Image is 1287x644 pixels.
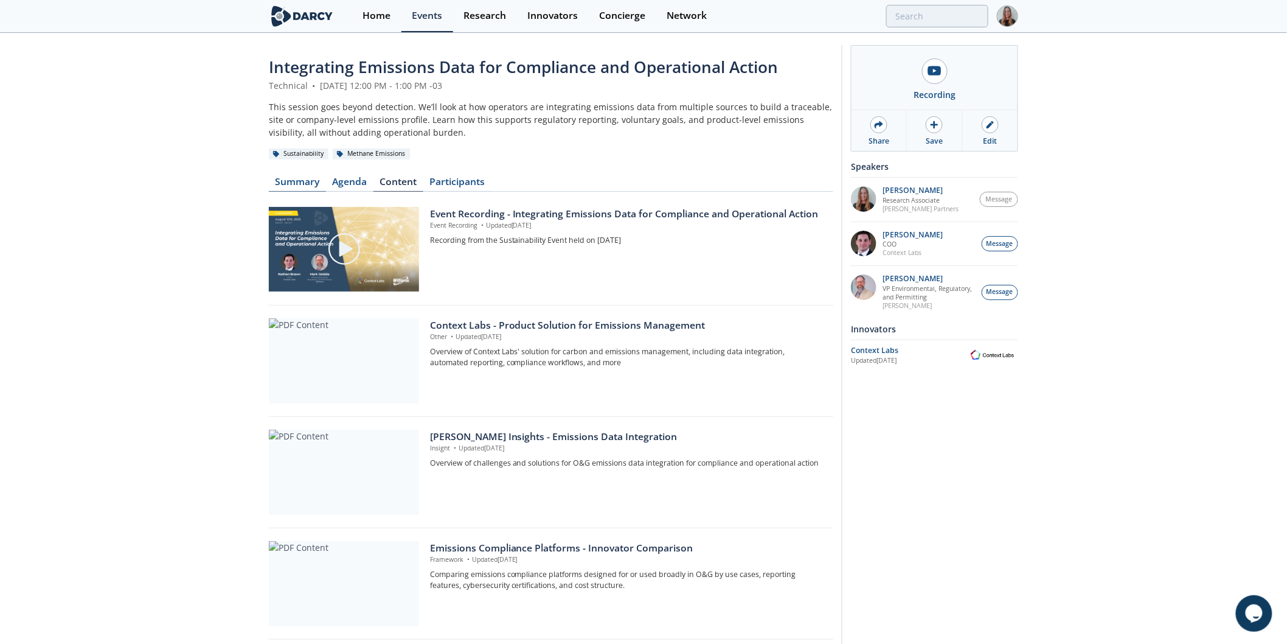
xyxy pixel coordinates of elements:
span: Message [987,287,1013,297]
a: Participants [423,177,491,192]
div: Sustainability [269,149,328,159]
div: Recording [914,88,956,101]
div: Technical [DATE] 12:00 PM - 1:00 PM -03 [269,79,833,92]
span: • [310,80,317,91]
img: Context Labs [967,348,1018,362]
div: Home [363,11,390,21]
p: [PERSON_NAME] [883,275,976,283]
p: Insight Updated [DATE] [430,444,825,453]
p: [PERSON_NAME] Partners [883,205,959,213]
img: 501ea5c4-0272-445a-a9c3-1e215b6764fd [851,231,876,256]
a: Video Content Event Recording - Integrating Emissions Data for Compliance and Operational Action ... [269,207,833,292]
a: PDF Content Context Labs - Product Solution for Emissions Management Other •Updated[DATE] Overvie... [269,318,833,404]
img: ed2b4adb-f152-4947-b39b-7b15fa9ececc [851,275,876,300]
span: Message [985,195,1012,205]
a: PDF Content Emissions Compliance Platforms - Innovator Comparison Framework •Updated[DATE] Compar... [269,541,833,626]
a: Recording [852,46,1018,110]
span: • [465,555,472,564]
a: Context Labs Updated[DATE] Context Labs [851,345,1018,366]
span: • [479,221,486,229]
p: Comparing emissions compliance platforms designed for or used broadly in O&G by use cases, report... [430,569,825,592]
a: PDF Content [PERSON_NAME] Insights - Emissions Data Integration Insight •Updated[DATE] Overview o... [269,430,833,515]
div: Context Labs - Product Solution for Emissions Management [430,318,825,333]
p: VP Environmental, Regulatory, and Permitting [883,284,976,301]
span: • [452,444,459,452]
p: [PERSON_NAME] [883,186,959,195]
span: Integrating Emissions Data for Compliance and Operational Action [269,56,778,78]
p: COO [883,240,943,248]
p: Context Labs [883,248,943,257]
div: Innovators [851,318,1018,340]
div: Updated [DATE] [851,356,967,366]
p: Overview of challenges and solutions for O&G emissions data integration for compliance and operat... [430,458,825,469]
p: [PERSON_NAME] [883,231,943,239]
img: 1e06ca1f-8078-4f37-88bf-70cc52a6e7bd [851,186,876,212]
input: Advanced Search [886,5,988,27]
div: Research [463,11,506,21]
p: Event Recording Updated [DATE] [430,221,825,231]
div: Event Recording - Integrating Emissions Data for Compliance and Operational Action [430,207,825,222]
div: Edit [983,136,997,147]
span: • [449,332,456,341]
img: play-chapters-gray.svg [327,232,361,266]
div: Concierge [599,11,645,21]
a: Agenda [326,177,373,192]
p: Recording from the Sustainability Event held on [DATE] [430,235,825,246]
img: Profile [997,5,1018,27]
p: [PERSON_NAME] [883,301,976,310]
a: Summary [269,177,326,192]
div: Innovators [527,11,578,21]
span: Message [987,239,1013,249]
p: Overview of Context Labs' solution for carbon and emissions management, including data integratio... [430,346,825,369]
a: Edit [963,110,1018,151]
div: Speakers [851,156,1018,177]
a: Content [373,177,423,192]
img: Video Content [269,207,419,292]
div: Events [412,11,442,21]
div: Context Labs [851,345,967,356]
p: Research Associate [883,196,959,205]
button: Message [982,236,1018,251]
div: Network [667,11,707,21]
p: Framework Updated [DATE] [430,555,825,565]
p: Other Updated [DATE] [430,332,825,342]
iframe: chat widget [1236,595,1275,632]
div: This session goes beyond detection. We’ll look at how operators are integrating emissions data fr... [269,100,833,139]
div: Methane Emissions [333,149,410,159]
div: Save [926,136,943,147]
button: Message [980,192,1019,207]
div: Emissions Compliance Platforms - Innovator Comparison [430,541,825,556]
img: logo-wide.svg [269,5,335,27]
button: Message [982,285,1018,300]
div: Share [869,136,889,147]
div: [PERSON_NAME] Insights - Emissions Data Integration [430,430,825,444]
